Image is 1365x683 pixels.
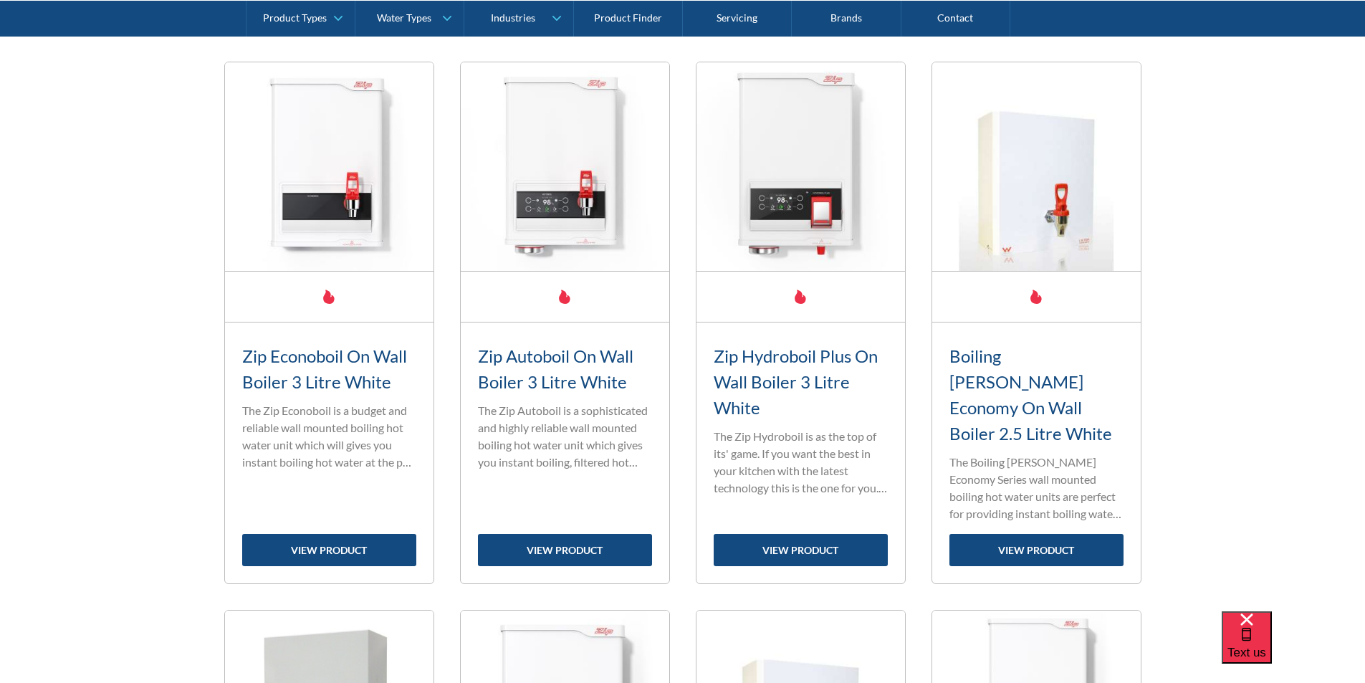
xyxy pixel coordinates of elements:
h3: Zip Autoboil On Wall Boiler 3 Litre White [478,343,652,395]
p: The Zip Autoboil is a sophisticated and highly reliable wall mounted boiling hot water unit which... [478,402,652,471]
a: view product [714,534,888,566]
img: Zip Autoboil On Wall Boiler 3 Litre White [461,62,669,271]
div: Product Types [263,11,327,24]
a: view product [949,534,1124,566]
h3: Zip Hydroboil Plus On Wall Boiler 3 Litre White [714,343,888,421]
p: The Zip Econoboil is a budget and reliable wall mounted boiling hot water unit which will gives y... [242,402,416,471]
img: Zip Econoboil On Wall Boiler 3 Litre White [225,62,434,271]
div: Industries [491,11,535,24]
img: Zip Hydroboil Plus On Wall Boiler 3 Litre White [696,62,905,271]
h3: Zip Econoboil On Wall Boiler 3 Litre White [242,343,416,395]
iframe: podium webchat widget bubble [1222,611,1365,683]
a: view product [242,534,416,566]
img: Boiling Billy Economy On Wall Boiler 2.5 Litre White [932,62,1141,271]
p: The Zip Hydroboil is as the top of its' game. If you want the best in your kitchen with the lates... [714,428,888,497]
h3: Boiling [PERSON_NAME] Economy On Wall Boiler 2.5 Litre White [949,343,1124,446]
a: view product [478,534,652,566]
p: The Boiling [PERSON_NAME] Economy Series wall mounted boiling hot water units are perfect for pro... [949,454,1124,522]
div: Water Types [377,11,431,24]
